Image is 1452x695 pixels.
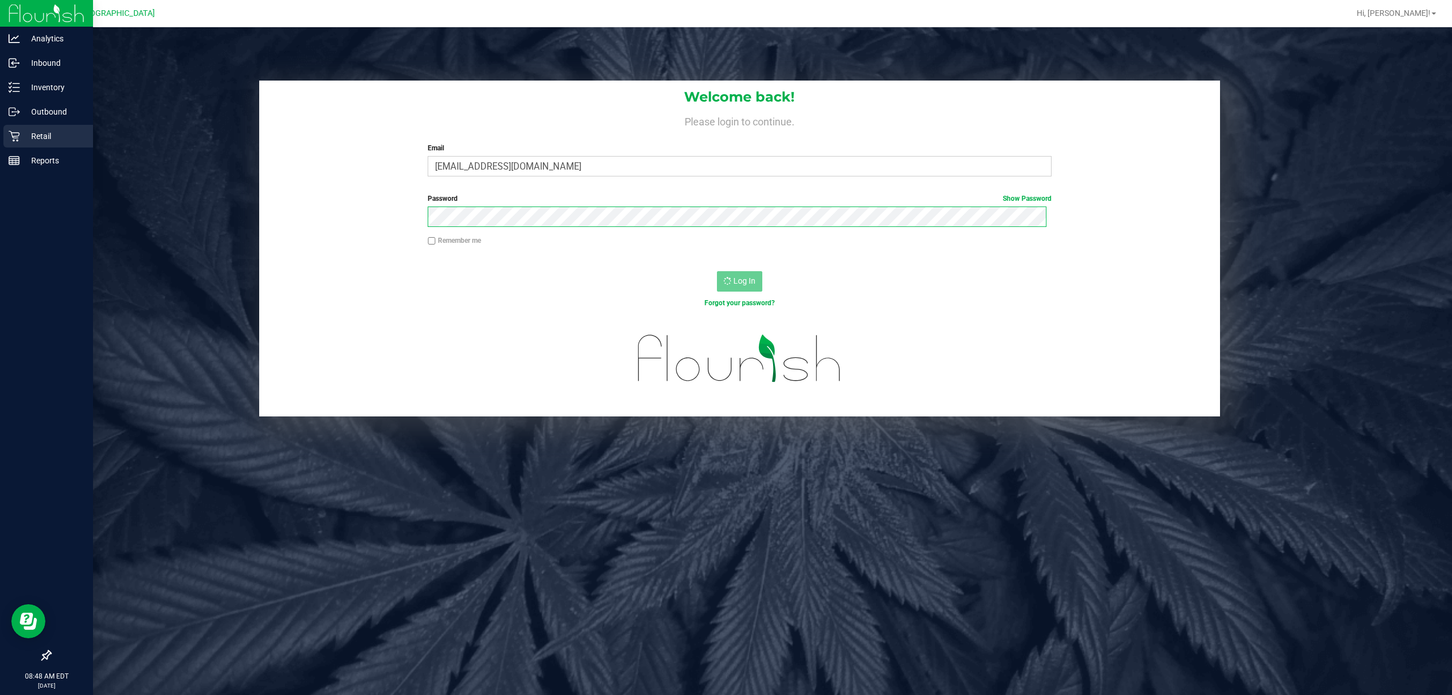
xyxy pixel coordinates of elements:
[428,235,481,246] label: Remember me
[428,237,436,245] input: Remember me
[9,130,20,142] inline-svg: Retail
[77,9,155,18] span: [GEOGRAPHIC_DATA]
[9,82,20,93] inline-svg: Inventory
[5,671,88,681] p: 08:48 AM EDT
[259,90,1221,104] h1: Welcome back!
[428,143,1052,153] label: Email
[20,105,88,119] p: Outbound
[704,299,775,307] a: Forgot your password?
[20,56,88,70] p: Inbound
[619,320,860,397] img: flourish_logo.svg
[20,129,88,143] p: Retail
[1357,9,1430,18] span: Hi, [PERSON_NAME]!
[9,57,20,69] inline-svg: Inbound
[20,32,88,45] p: Analytics
[1003,195,1052,203] a: Show Password
[733,276,755,285] span: Log In
[9,33,20,44] inline-svg: Analytics
[20,81,88,94] p: Inventory
[5,681,88,690] p: [DATE]
[428,195,458,203] span: Password
[9,155,20,166] inline-svg: Reports
[717,271,762,292] button: Log In
[20,154,88,167] p: Reports
[11,604,45,638] iframe: Resource center
[259,113,1221,127] h4: Please login to continue.
[9,106,20,117] inline-svg: Outbound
